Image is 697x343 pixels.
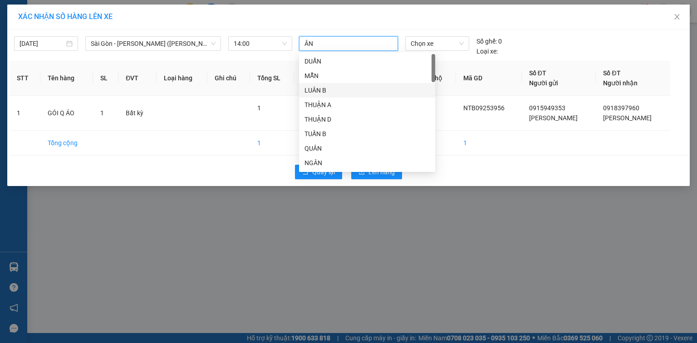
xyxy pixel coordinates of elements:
[304,85,430,95] div: LUÂN B
[529,79,558,87] span: Người gửi
[118,96,157,131] td: Bất kỳ
[529,69,546,77] span: Số ĐT
[476,46,498,56] span: Loại xe:
[18,12,113,21] span: XÁC NHẬN SỐ HÀNG LÊN XE
[299,112,435,127] div: THUẬN D
[529,104,565,112] span: 0915949353
[299,141,435,156] div: QUÂN
[250,131,295,156] td: 1
[234,37,287,50] span: 14:00
[207,61,250,96] th: Ghi chú
[91,37,216,50] span: Sài Gòn - Vũng Tàu (Hàng Hoá)
[250,61,295,96] th: Tổng SL
[299,54,435,69] div: DUẨN
[456,131,522,156] td: 1
[157,61,207,96] th: Loại hàng
[10,61,40,96] th: STT
[10,96,40,131] td: 1
[299,156,435,170] div: NGÂN
[529,114,578,122] span: [PERSON_NAME]
[304,71,430,81] div: MẪN
[673,13,681,20] span: close
[40,131,93,156] td: Tổng cộng
[78,8,141,29] div: Hàng Bà Rịa
[358,169,365,176] span: upload
[664,5,690,30] button: Close
[299,69,435,83] div: MẪN
[603,69,620,77] span: Số ĐT
[211,41,216,46] span: down
[463,104,505,112] span: NTB09253956
[8,8,71,19] div: 44 NTB
[257,104,261,112] span: 1
[351,165,402,179] button: uploadLên hàng
[411,37,463,50] span: Chọn xe
[8,9,22,18] span: Gửi:
[76,59,142,71] div: 30.000
[8,19,71,29] div: Hùng
[603,79,638,87] span: Người nhận
[603,104,639,112] span: 0918397960
[304,100,430,110] div: THUẬN A
[476,36,497,46] span: Số ghế:
[78,40,141,53] div: 0908029702
[299,127,435,141] div: TUẤN B
[302,169,309,176] span: rollback
[603,114,652,122] span: [PERSON_NAME]
[8,29,71,42] div: 0908617912
[456,61,522,96] th: Mã GD
[40,96,93,131] td: GÓI Q ÁO
[415,61,456,96] th: Thu hộ
[304,114,430,124] div: THUẬN D
[78,9,99,18] span: Nhận:
[368,167,395,177] span: Lên hàng
[295,165,342,179] button: rollbackQuay lại
[78,29,141,40] div: đức
[40,61,93,96] th: Tên hàng
[20,39,64,49] input: 14/09/2025
[299,98,435,112] div: THUẬN A
[295,131,348,156] td: 30.000
[118,61,157,96] th: ĐVT
[304,143,430,153] div: QUÂN
[100,109,104,117] span: 1
[304,158,430,168] div: NGÂN
[312,167,335,177] span: Quay lại
[93,61,119,96] th: SL
[304,56,430,66] div: DUẨN
[76,61,83,70] span: C :
[295,61,348,96] th: Tổng cước
[299,83,435,98] div: LUÂN B
[476,36,502,46] div: 0
[304,129,430,139] div: TUẤN B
